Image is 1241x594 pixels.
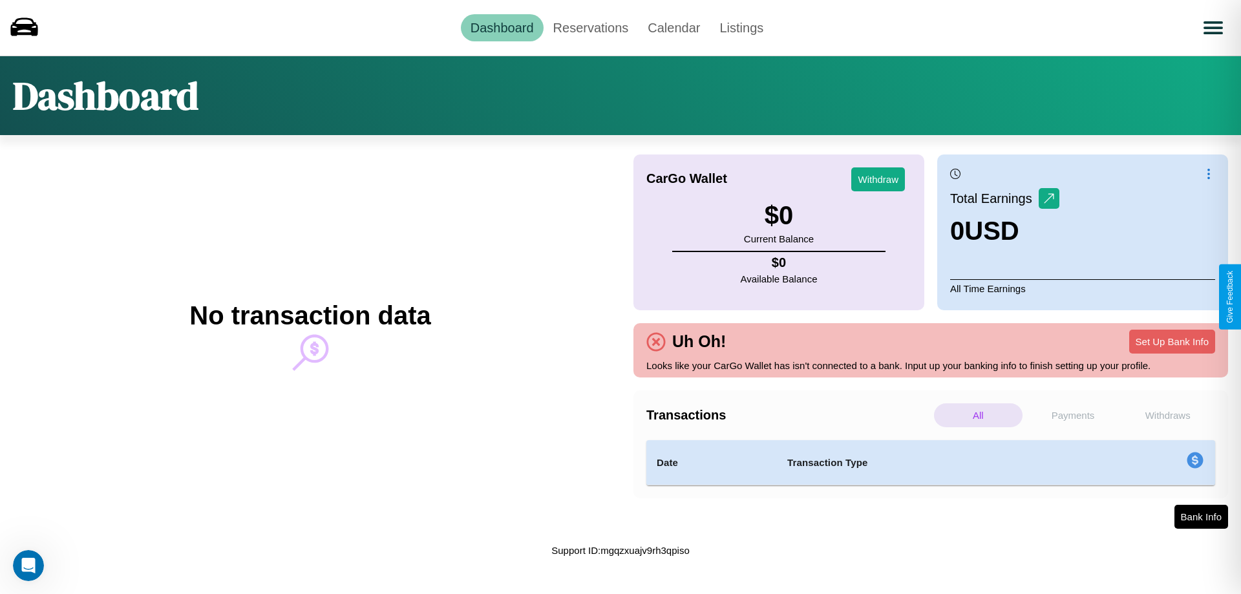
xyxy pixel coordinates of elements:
h4: Date [657,455,767,471]
iframe: Intercom live chat [13,550,44,581]
h1: Dashboard [13,69,198,122]
h4: Transaction Type [787,455,1081,471]
p: Available Balance [741,270,818,288]
a: Calendar [638,14,710,41]
button: Withdraw [851,167,905,191]
p: Payments [1029,403,1118,427]
h4: CarGo Wallet [646,171,727,186]
button: Open menu [1195,10,1231,46]
h2: No transaction data [189,301,430,330]
h4: $ 0 [741,255,818,270]
a: Dashboard [461,14,544,41]
p: Looks like your CarGo Wallet has isn't connected to a bank. Input up your banking info to finish ... [646,357,1215,374]
p: Withdraws [1123,403,1212,427]
button: Bank Info [1174,505,1228,529]
div: Give Feedback [1225,271,1235,323]
h4: Uh Oh! [666,332,732,351]
table: simple table [646,440,1215,485]
a: Reservations [544,14,639,41]
h3: $ 0 [744,201,814,230]
p: All Time Earnings [950,279,1215,297]
p: Total Earnings [950,187,1039,210]
h3: 0 USD [950,217,1059,246]
p: Support ID: mgqzxuajv9rh3qpiso [551,542,689,559]
button: Set Up Bank Info [1129,330,1215,354]
p: Current Balance [744,230,814,248]
p: All [934,403,1023,427]
a: Listings [710,14,773,41]
h4: Transactions [646,408,931,423]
